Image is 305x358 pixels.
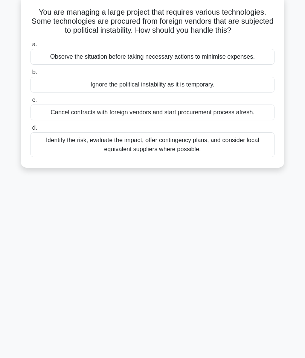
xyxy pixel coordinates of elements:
h5: You are managing a large project that requires various technologies. Some technologies are procur... [30,8,275,36]
div: Observe the situation before taking necessary actions to minimise expenses. [30,49,274,65]
span: c. [32,97,37,103]
span: d. [32,125,37,131]
div: Cancel contracts with foreign vendors and start procurement process afresh. [30,105,274,121]
span: a. [32,41,37,48]
span: b. [32,69,37,76]
div: Ignore the political instability as it is temporary. [30,77,274,93]
div: Identify the risk, evaluate the impact, offer contingency plans, and consider local equivalent su... [30,133,274,158]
